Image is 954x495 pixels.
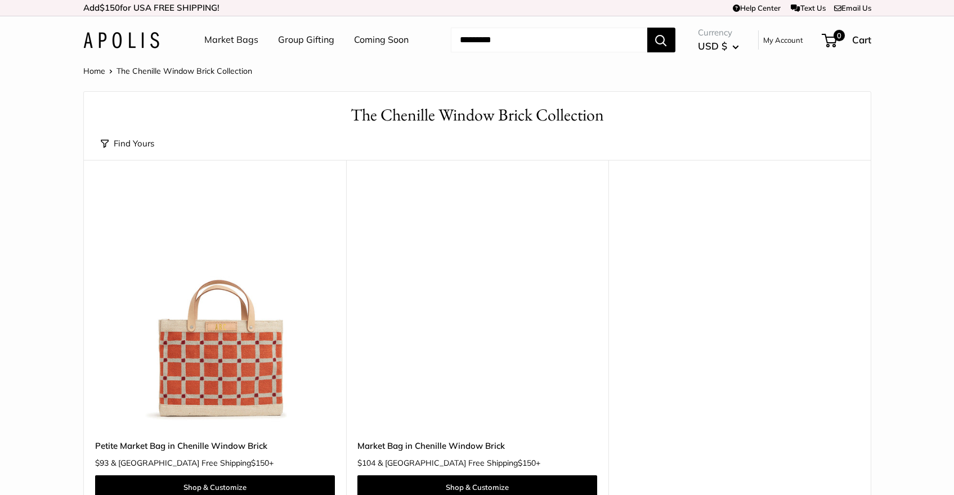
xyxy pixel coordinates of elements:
span: 0 [833,30,844,41]
a: Market Bag in Chenille Window BrickMarket Bag in Chenille Window Brick [357,188,597,428]
a: Petite Market Bag in Chenille Window BrickPetite Market Bag in Chenille Window Brick [95,188,335,428]
a: Market Bags [204,32,258,48]
span: $150 [100,2,120,13]
span: $150 [518,458,536,468]
img: Apolis [83,32,159,48]
a: Market Bag in Chenille Window Brick [357,439,597,452]
span: $150 [251,458,269,468]
span: Cart [852,34,871,46]
span: The Chenille Window Brick Collection [117,66,252,76]
a: Group Gifting [278,32,334,48]
span: $104 [357,458,375,468]
button: Find Yours [101,136,154,151]
img: Petite Market Bag in Chenille Window Brick [95,188,335,428]
span: Currency [698,25,739,41]
h1: The Chenille Window Brick Collection [101,103,854,127]
a: Email Us [834,3,871,12]
a: Coming Soon [354,32,409,48]
span: & [GEOGRAPHIC_DATA] Free Shipping + [111,459,274,467]
span: & [GEOGRAPHIC_DATA] Free Shipping + [378,459,540,467]
input: Search... [451,28,647,52]
a: Text Us [791,3,825,12]
a: My Account [763,33,803,47]
span: USD $ [698,40,727,52]
button: USD $ [698,37,739,55]
a: Home [83,66,105,76]
button: Search [647,28,675,52]
a: Help Center [733,3,781,12]
nav: Breadcrumb [83,64,252,78]
span: $93 [95,458,109,468]
a: 0 Cart [823,31,871,49]
a: Petite Market Bag in Chenille Window Brick [95,439,335,452]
